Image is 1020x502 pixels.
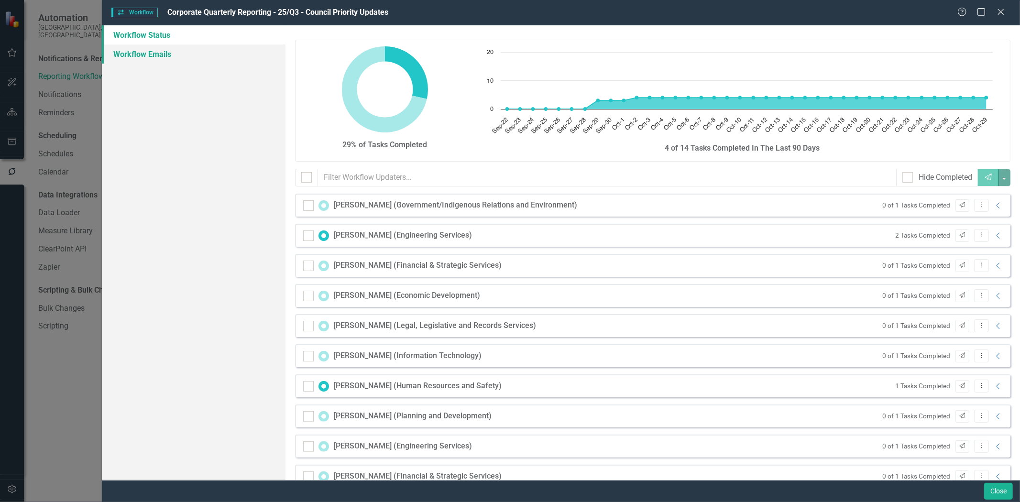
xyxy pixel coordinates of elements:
path: Oct-29, 4. Tasks Completed. [984,96,988,99]
div: [PERSON_NAME] (Legal, Legislative and Records Services) [334,320,536,331]
path: Oct-25, 4. Tasks Completed. [932,96,936,99]
path: Oct-23, 4. Tasks Completed. [906,96,910,99]
path: Oct-12, 4. Tasks Completed. [764,96,768,99]
path: Oct-16, 4. Tasks Completed. [816,96,820,99]
text: Oct-20 [855,117,872,134]
button: Close [984,483,1013,500]
path: Sep-30, 3. Tasks Completed. [609,98,613,102]
path: Oct-14, 4. Tasks Completed. [790,96,794,99]
small: 0 of 1 Tasks Completed [883,321,951,330]
path: Oct-13, 4. Tasks Completed. [777,96,781,99]
text: Oct-9 [714,117,729,131]
text: Oct-12 [751,117,768,134]
path: Oct-21, 4. Tasks Completed. [880,96,884,99]
text: Oct-10 [725,117,743,134]
text: Oct-26 [932,117,950,134]
path: Oct-15, 4. Tasks Completed. [803,96,807,99]
path: Oct-7, 4. Tasks Completed. [699,96,703,99]
small: 0 of 1 Tasks Completed [883,291,951,300]
path: Oct-1, 3. Tasks Completed. [622,98,625,102]
path: Oct-27, 4. Tasks Completed. [958,96,962,99]
small: 0 of 1 Tasks Completed [883,412,951,421]
text: Oct-3 [637,117,652,131]
text: Oct-17 [816,117,833,134]
text: Sep-23 [504,117,522,135]
path: Oct-22, 4. Tasks Completed. [893,96,897,99]
text: Sep-30 [595,117,613,135]
div: [PERSON_NAME] (Information Technology) [334,350,482,361]
path: Oct-28, 4. Tasks Completed. [971,96,975,99]
small: 2 Tasks Completed [896,231,951,240]
svg: Interactive chart [482,47,998,143]
path: Sep-24, 0. Tasks Completed. [531,107,535,111]
span: Corporate Quarterly Reporting - 25/Q3 - Council Priority Updates [167,8,388,17]
div: [PERSON_NAME] (Economic Development) [334,290,480,301]
path: Oct-2, 4. Tasks Completed. [635,96,638,99]
text: Oct-18 [829,117,846,134]
text: Sep-29 [582,117,600,135]
text: Oct-19 [842,117,859,134]
text: Oct-21 [867,117,885,134]
text: Oct-2 [624,117,639,131]
path: Sep-23, 0. Tasks Completed. [518,107,522,111]
text: Oct-4 [650,117,665,131]
input: Filter Workflow Updaters... [318,169,897,186]
small: 1 Tasks Completed [896,382,951,391]
text: Oct-16 [803,117,820,134]
text: Sep-22 [491,117,509,135]
path: Sep-27, 0. Tasks Completed. [570,107,573,111]
text: Sep-24 [517,117,535,135]
path: Oct-24, 4. Tasks Completed. [920,96,923,99]
text: Oct-28 [958,117,976,134]
a: Workflow Emails [102,44,285,64]
small: 0 of 1 Tasks Completed [883,261,951,270]
small: 0 of 1 Tasks Completed [883,201,951,210]
path: Sep-28, 0. Tasks Completed. [583,107,587,111]
path: Oct-3, 4. Tasks Completed. [647,96,651,99]
small: 0 of 1 Tasks Completed [883,472,951,481]
text: 10 [487,78,494,84]
div: [PERSON_NAME] (Engineering Services) [334,230,472,241]
path: Sep-26, 0. Tasks Completed. [557,107,560,111]
text: Oct-6 [676,117,691,131]
div: Chart. Highcharts interactive chart. [482,47,1003,143]
text: Oct-7 [689,117,703,131]
div: Hide Completed [919,172,972,183]
text: Oct-1 [611,117,626,131]
text: Oct-27 [945,117,963,134]
path: Oct-8, 4. Tasks Completed. [712,96,716,99]
path: Oct-9, 4. Tasks Completed. [725,96,729,99]
path: Oct-4, 4. Tasks Completed. [660,96,664,99]
text: Oct-29 [971,117,988,134]
path: Oct-17, 4. Tasks Completed. [829,96,833,99]
strong: 29% of Tasks Completed [342,140,427,149]
span: Workflow [111,8,157,17]
text: Oct-11 [738,117,755,133]
path: Oct-20, 4. Tasks Completed. [867,96,871,99]
small: 0 of 1 Tasks Completed [883,442,951,451]
text: Oct-23 [894,117,911,134]
path: Oct-18, 4. Tasks Completed. [842,96,845,99]
small: 0 of 1 Tasks Completed [883,351,951,360]
text: 20 [487,49,494,55]
path: Oct-19, 4. Tasks Completed. [855,96,858,99]
strong: 4 of 14 Tasks Completed In The Last 90 Days [665,143,820,153]
text: Sep-27 [556,117,574,135]
path: Oct-10, 4. Tasks Completed. [738,96,742,99]
div: [PERSON_NAME] (Human Resources and Safety) [334,381,502,392]
text: Sep-26 [543,117,561,135]
path: Sep-22, 0. Tasks Completed. [505,107,509,111]
text: Oct-14 [777,117,794,134]
path: Sep-25, 0. Tasks Completed. [544,107,548,111]
text: Oct-13 [764,117,781,134]
path: Oct-11, 4. Tasks Completed. [751,96,755,99]
a: Workflow Status [102,25,285,44]
text: Oct-24 [907,117,924,134]
path: Oct-26, 4. Tasks Completed. [945,96,949,99]
div: [PERSON_NAME] (Engineering Services) [334,441,472,452]
div: [PERSON_NAME] (Planning and Development) [334,411,492,422]
path: Oct-5, 4. Tasks Completed. [673,96,677,99]
text: Oct-5 [663,117,678,131]
text: Sep-25 [530,117,548,135]
div: [PERSON_NAME] (Financial & Strategic Services) [334,471,502,482]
